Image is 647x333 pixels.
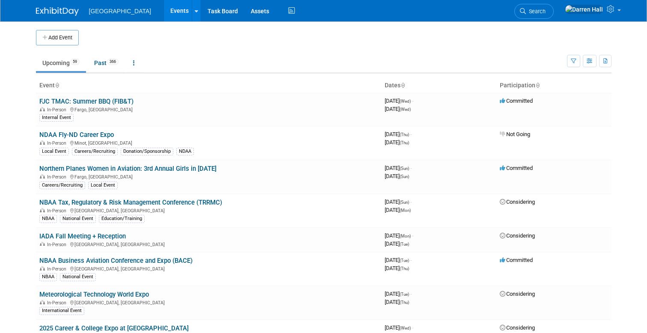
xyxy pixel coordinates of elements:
[89,8,151,15] span: [GEOGRAPHIC_DATA]
[385,232,413,239] span: [DATE]
[400,234,411,238] span: (Mon)
[40,174,45,178] img: In-Person Event
[39,106,378,113] div: Fargo, [GEOGRAPHIC_DATA]
[39,199,222,206] a: NBAA Tax, Regulatory & Risk Management Conference (TRRMC)
[385,241,409,247] span: [DATE]
[176,148,194,155] div: NDAA
[47,140,69,146] span: In-Person
[400,166,409,171] span: (Sun)
[410,291,412,297] span: -
[72,148,118,155] div: Careers/Recruiting
[412,232,413,239] span: -
[39,98,134,105] a: FJC TMAC: Summer BBQ (FIB&T)
[385,131,412,137] span: [DATE]
[400,208,411,213] span: (Mon)
[39,207,378,214] div: [GEOGRAPHIC_DATA], [GEOGRAPHIC_DATA]
[39,139,378,146] div: Minot, [GEOGRAPHIC_DATA]
[400,292,409,297] span: (Tue)
[412,98,413,104] span: -
[400,99,411,104] span: (Wed)
[40,242,45,246] img: In-Person Event
[385,98,413,104] span: [DATE]
[385,173,409,179] span: [DATE]
[535,82,540,89] a: Sort by Participation Type
[400,266,409,271] span: (Thu)
[39,257,193,265] a: NBAA Business Aviation Conference and Expo (BACE)
[410,165,412,171] span: -
[500,257,533,263] span: Committed
[40,300,45,304] img: In-Person Event
[47,208,69,214] span: In-Person
[39,181,85,189] div: Careers/Recruiting
[121,148,173,155] div: Donation/Sponsorship
[88,55,125,71] a: Past366
[500,98,533,104] span: Committed
[500,291,535,297] span: Considering
[385,165,412,171] span: [DATE]
[500,199,535,205] span: Considering
[400,242,409,247] span: (Tue)
[385,199,412,205] span: [DATE]
[40,266,45,271] img: In-Person Event
[385,299,409,305] span: [DATE]
[60,273,96,281] div: National Event
[60,215,96,223] div: National Event
[40,107,45,111] img: In-Person Event
[47,266,69,272] span: In-Person
[500,232,535,239] span: Considering
[39,232,126,240] a: IADA Fall Meeting + Reception
[412,324,413,331] span: -
[410,199,412,205] span: -
[39,273,57,281] div: NBAA
[55,82,59,89] a: Sort by Event Name
[47,242,69,247] span: In-Person
[514,4,554,19] a: Search
[39,299,378,306] div: [GEOGRAPHIC_DATA], [GEOGRAPHIC_DATA]
[36,78,381,93] th: Event
[39,114,74,122] div: Internal Event
[381,78,496,93] th: Dates
[39,324,189,332] a: 2025 Career & College Expo at [GEOGRAPHIC_DATA]
[385,257,412,263] span: [DATE]
[500,324,535,331] span: Considering
[47,174,69,180] span: In-Person
[385,265,409,271] span: [DATE]
[400,140,409,145] span: (Thu)
[107,59,119,65] span: 366
[385,106,411,112] span: [DATE]
[500,131,530,137] span: Not Going
[39,265,378,272] div: [GEOGRAPHIC_DATA], [GEOGRAPHIC_DATA]
[400,326,411,330] span: (Wed)
[39,148,69,155] div: Local Event
[39,215,57,223] div: NBAA
[385,207,411,213] span: [DATE]
[47,300,69,306] span: In-Person
[88,181,118,189] div: Local Event
[400,174,409,179] span: (Sun)
[70,59,80,65] span: 59
[36,30,79,45] button: Add Event
[385,139,409,146] span: [DATE]
[39,165,217,172] a: Northern Planes Women in Aviation: 3rd Annual Girls in [DATE]
[39,291,149,298] a: Meteorological Technology World Expo
[400,258,409,263] span: (Tue)
[39,241,378,247] div: [GEOGRAPHIC_DATA], [GEOGRAPHIC_DATA]
[400,132,409,137] span: (Thu)
[36,7,79,16] img: ExhibitDay
[39,307,84,315] div: International Event
[401,82,405,89] a: Sort by Start Date
[47,107,69,113] span: In-Person
[400,107,411,112] span: (Wed)
[40,208,45,212] img: In-Person Event
[99,215,145,223] div: Education/Training
[496,78,611,93] th: Participation
[400,200,409,205] span: (Sun)
[410,257,412,263] span: -
[526,8,546,15] span: Search
[500,165,533,171] span: Committed
[39,131,114,139] a: NDAA Fly-ND Career Expo
[400,300,409,305] span: (Thu)
[385,324,413,331] span: [DATE]
[385,291,412,297] span: [DATE]
[410,131,412,137] span: -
